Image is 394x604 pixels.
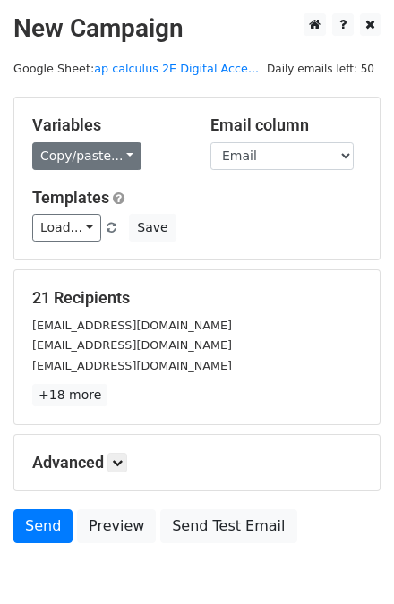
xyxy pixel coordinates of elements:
a: Templates [32,188,109,207]
a: Send [13,509,73,543]
small: [EMAIL_ADDRESS][DOMAIN_NAME] [32,319,232,332]
a: Daily emails left: 50 [261,62,381,75]
h5: Variables [32,115,184,135]
small: [EMAIL_ADDRESS][DOMAIN_NAME] [32,359,232,372]
h5: Email column [210,115,362,135]
a: Send Test Email [160,509,296,543]
small: [EMAIL_ADDRESS][DOMAIN_NAME] [32,338,232,352]
a: Copy/paste... [32,142,141,170]
h5: 21 Recipients [32,288,362,308]
small: Google Sheet: [13,62,259,75]
h5: Advanced [32,453,362,472]
span: Daily emails left: 50 [261,59,381,79]
a: Preview [77,509,156,543]
a: +18 more [32,384,107,406]
a: ap calculus 2E Digital Acce... [94,62,259,75]
iframe: Chat Widget [304,518,394,604]
a: Load... [32,214,101,242]
h2: New Campaign [13,13,381,44]
button: Save [129,214,176,242]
